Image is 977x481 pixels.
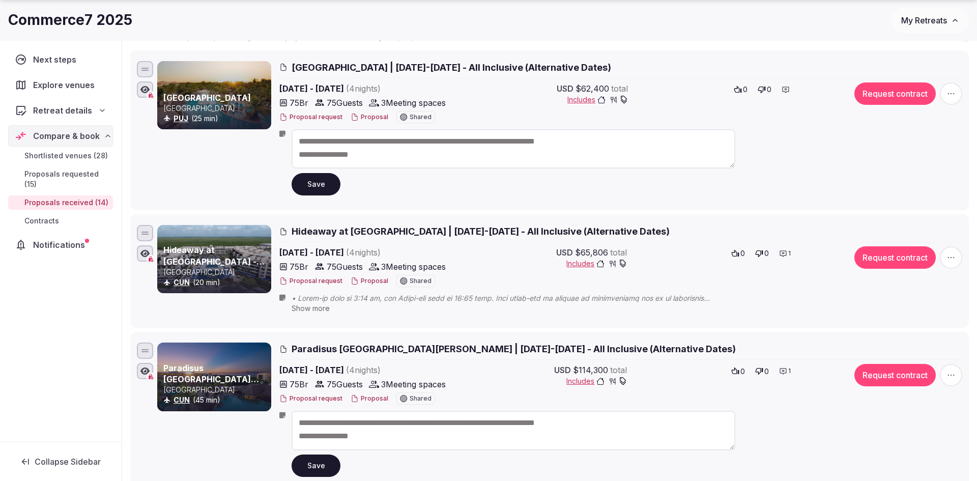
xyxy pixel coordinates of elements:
[8,149,113,163] a: Shortlisted venues (28)
[8,214,113,228] a: Contracts
[292,343,736,355] span: Paradisus [GEOGRAPHIC_DATA][PERSON_NAME] | [DATE]-[DATE] - All Inclusive (Alternative Dates)
[327,378,363,390] span: 75 Guests
[854,246,936,269] button: Request contract
[163,385,269,395] p: [GEOGRAPHIC_DATA]
[290,97,308,109] span: 75 Br
[279,113,342,122] button: Proposal request
[743,84,748,95] span: 0
[8,450,113,473] button: Collapse Sidebar
[566,259,627,269] button: Includes
[611,82,628,95] span: total
[33,239,89,251] span: Notifications
[174,395,190,405] button: CUN
[292,455,340,477] button: Save
[279,246,458,259] span: [DATE] - [DATE]
[8,195,113,210] a: Proposals received (14)
[163,114,269,124] div: (25 min)
[740,248,745,259] span: 0
[8,10,132,30] h1: Commerce7 2025
[752,364,772,378] button: 0
[410,278,432,284] span: Shared
[556,246,573,259] span: USD
[292,173,340,195] button: Save
[351,394,388,403] button: Proposal
[381,97,446,109] span: 3 Meeting spaces
[33,79,99,91] span: Explore venues
[163,245,265,278] a: Hideaway at [GEOGRAPHIC_DATA] - Adults Only
[892,8,969,33] button: My Retreats
[163,267,269,277] p: [GEOGRAPHIC_DATA]
[346,365,381,375] span: ( 4 night s )
[740,366,745,377] span: 0
[24,197,108,208] span: Proposals received (14)
[35,457,101,467] span: Collapse Sidebar
[174,114,188,124] button: PUJ
[610,246,627,259] span: total
[33,53,80,66] span: Next steps
[174,395,190,404] a: CUN
[292,304,330,313] span: Show more
[24,216,59,226] span: Contracts
[410,114,432,120] span: Shared
[728,364,748,378] button: 0
[33,104,92,117] span: Retreat details
[764,248,769,259] span: 0
[163,93,251,103] a: [GEOGRAPHIC_DATA]
[327,97,363,109] span: 75 Guests
[279,394,342,403] button: Proposal request
[346,247,381,258] span: ( 4 night s )
[174,278,190,287] a: CUN
[8,167,113,191] a: Proposals requested (15)
[292,61,611,74] span: [GEOGRAPHIC_DATA] | [DATE]-[DATE] - All Inclusive (Alternative Dates)
[290,261,308,273] span: 75 Br
[174,114,188,123] a: PUJ
[901,15,947,25] span: My Retreats
[854,82,936,105] button: Request contract
[8,234,113,256] a: Notifications
[24,169,109,189] span: Proposals requested (15)
[346,83,381,94] span: ( 4 night s )
[410,395,432,402] span: Shared
[279,364,458,376] span: [DATE] - [DATE]
[767,84,771,95] span: 0
[163,277,269,288] div: (20 min)
[610,364,627,376] span: total
[279,277,342,286] button: Proposal request
[788,367,791,376] span: 1
[566,376,627,386] button: Includes
[8,49,113,70] a: Next steps
[755,82,774,97] button: 0
[554,364,571,376] span: USD
[567,95,628,105] button: Includes
[292,225,670,238] span: Hideaway at [GEOGRAPHIC_DATA] | [DATE]-[DATE] - All Inclusive (Alternative Dates)
[351,113,388,122] button: Proposal
[381,378,446,390] span: 3 Meeting spaces
[163,363,259,407] a: Paradisus [GEOGRAPHIC_DATA][PERSON_NAME] - [GEOGRAPHIC_DATA]
[24,151,108,161] span: Shortlisted venues (28)
[351,277,388,286] button: Proposal
[788,249,791,258] span: 1
[279,82,458,95] span: [DATE] - [DATE]
[292,293,735,303] span: • Lorem-ip dolo si 3:14 am, con Adipi-eli sedd ei 16:65 temp. Inci utlab-etd ma aliquae ad minimv...
[174,277,190,288] button: CUN
[731,82,751,97] button: 0
[576,82,609,95] span: $62,400
[575,246,608,259] span: $65,806
[728,246,748,261] button: 0
[573,364,608,376] span: $114,300
[33,130,100,142] span: Compare & book
[381,261,446,273] span: 3 Meeting spaces
[163,395,269,405] div: (45 min)
[290,378,308,390] span: 75 Br
[764,366,769,377] span: 0
[752,246,772,261] button: 0
[327,261,363,273] span: 75 Guests
[163,103,269,114] p: [GEOGRAPHIC_DATA]
[854,364,936,386] button: Request contract
[8,74,113,96] a: Explore venues
[557,82,573,95] span: USD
